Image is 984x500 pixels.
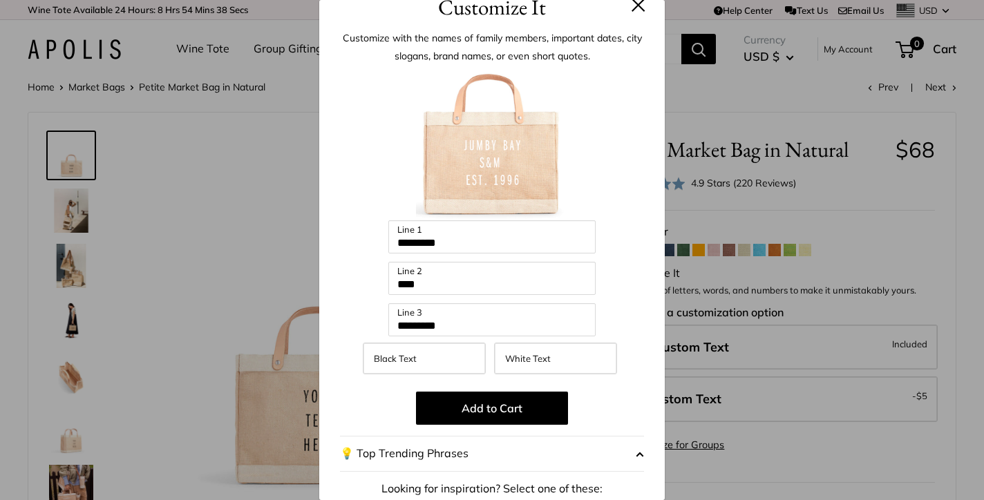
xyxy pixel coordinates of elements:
[11,448,148,489] iframe: Sign Up via Text for Offers
[340,29,644,65] p: Customize with the names of family members, important dates, city slogans, brand names, or even s...
[416,68,568,220] img: customizer-prod
[505,353,551,364] span: White Text
[374,353,417,364] span: Black Text
[363,343,486,374] label: Black Text
[340,436,644,472] button: 💡 Top Trending Phrases
[494,343,617,374] label: White Text
[340,479,644,499] p: Looking for inspiration? Select one of these:
[416,392,568,425] button: Add to Cart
